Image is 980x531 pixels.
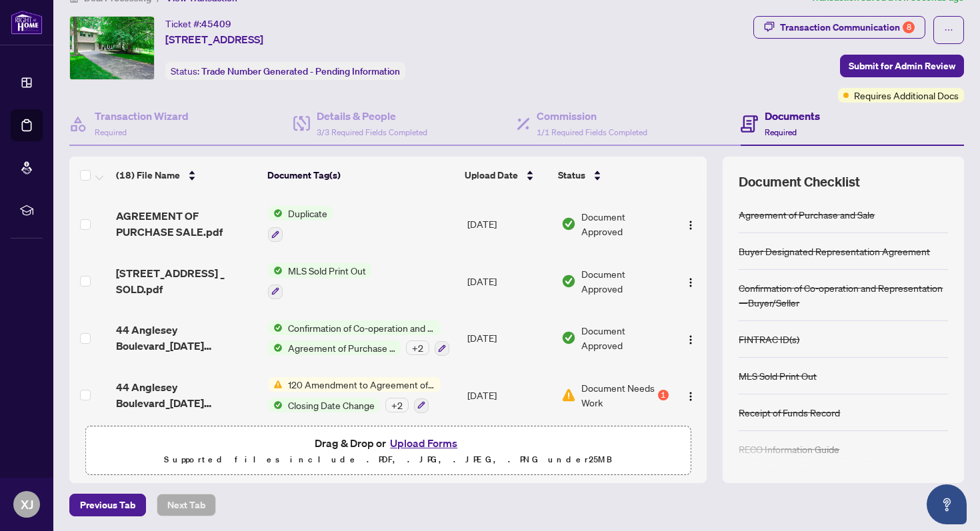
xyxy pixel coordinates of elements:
[95,108,189,124] h4: Transaction Wizard
[765,127,797,137] span: Required
[268,398,283,412] img: Status Icon
[561,388,576,402] img: Document Status
[739,442,839,456] div: RECO Information Guide
[685,220,696,231] img: Logo
[283,398,380,412] span: Closing Date Change
[268,320,283,335] img: Status Icon
[315,434,461,452] span: Drag & Drop or
[739,244,930,259] div: Buyer Designated Representation Agreement
[116,379,257,411] span: 44 Anglesey Boulevard_[DATE] 18_56_52.pdf
[94,452,682,468] p: Supported files include .PDF, .JPG, .JPEG, .PNG under 25 MB
[561,217,576,231] img: Document Status
[680,327,701,348] button: Logo
[561,274,576,288] img: Document Status
[840,55,964,77] button: Submit for Admin Review
[680,213,701,235] button: Logo
[780,17,915,38] div: Transaction Communication
[753,16,925,39] button: Transaction Communication8
[462,310,556,367] td: [DATE]
[283,377,441,392] span: 120 Amendment to Agreement of Purchase and Sale
[462,366,556,424] td: [DATE]
[317,127,427,137] span: 3/3 Required Fields Completed
[462,195,556,253] td: [DATE]
[739,280,948,310] div: Confirmation of Co-operation and Representation—Buyer/Seller
[537,127,647,137] span: 1/1 Required Fields Completed
[80,494,135,516] span: Previous Tab
[268,206,333,242] button: Status IconDuplicate
[201,65,400,77] span: Trade Number Generated - Pending Information
[561,330,576,345] img: Document Status
[268,377,283,392] img: Status Icon
[581,323,668,352] span: Document Approved
[680,270,701,292] button: Logo
[268,340,283,355] img: Status Icon
[21,495,33,514] span: XJ
[685,277,696,288] img: Logo
[111,157,262,194] th: (18) File Name
[268,320,449,356] button: Status IconConfirmation of Co-operation and Representation—Buyer/SellerStatus IconAgreement of Pu...
[116,208,257,240] span: AGREEMENT OF PURCHASE SALE.pdf
[739,173,860,191] span: Document Checklist
[854,88,959,103] span: Requires Additional Docs
[553,157,669,194] th: Status
[283,340,401,355] span: Agreement of Purchase and Sale
[165,16,231,31] div: Ticket #:
[581,380,655,410] span: Document Needs Work
[680,384,701,406] button: Logo
[165,62,405,80] div: Status:
[95,127,127,137] span: Required
[268,263,283,278] img: Status Icon
[462,253,556,310] td: [DATE]
[765,108,820,124] h4: Documents
[86,426,690,476] span: Drag & Drop orUpload FormsSupported files include .PDF, .JPG, .JPEG, .PNG under25MB
[268,377,441,413] button: Status Icon120 Amendment to Agreement of Purchase and SaleStatus IconClosing Date Change+2
[11,10,43,35] img: logo
[262,157,459,194] th: Document Tag(s)
[317,108,427,124] h4: Details & People
[849,55,955,77] span: Submit for Admin Review
[116,168,180,183] span: (18) File Name
[201,18,231,30] span: 45409
[165,31,263,47] span: [STREET_ADDRESS]
[903,21,915,33] div: 8
[459,157,553,194] th: Upload Date
[116,322,257,354] span: 44 Anglesey Boulevard_[DATE] 18_58_33.pdf
[685,391,696,402] img: Logo
[685,334,696,345] img: Logo
[116,265,257,297] span: [STREET_ADDRESS] _ SOLD.pdf
[465,168,518,183] span: Upload Date
[69,494,146,516] button: Previous Tab
[581,209,668,239] span: Document Approved
[283,263,371,278] span: MLS Sold Print Out
[558,168,585,183] span: Status
[739,368,817,383] div: MLS Sold Print Out
[739,405,840,420] div: Receipt of Funds Record
[581,266,668,296] span: Document Approved
[283,206,333,221] span: Duplicate
[658,390,669,400] div: 1
[268,206,283,221] img: Status Icon
[927,484,967,524] button: Open asap
[385,398,409,412] div: + 2
[157,494,216,516] button: Next Tab
[406,340,429,355] div: + 2
[739,332,799,346] div: FINTRAC ID(s)
[70,17,154,79] img: IMG-W12210018_1.jpg
[739,207,875,222] div: Agreement of Purchase and Sale
[537,108,647,124] h4: Commission
[386,434,461,452] button: Upload Forms
[944,25,953,35] span: ellipsis
[283,320,441,335] span: Confirmation of Co-operation and Representation—Buyer/Seller
[268,263,371,299] button: Status IconMLS Sold Print Out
